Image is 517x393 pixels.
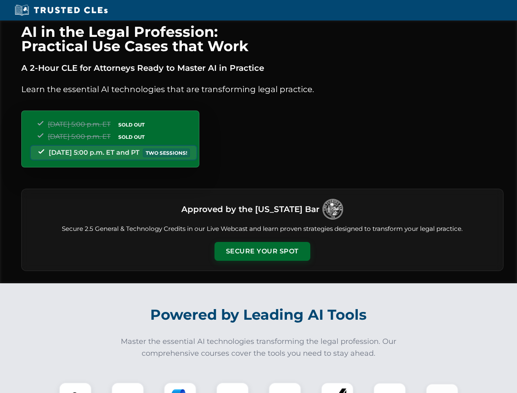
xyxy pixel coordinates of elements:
h3: Approved by the [US_STATE] Bar [181,202,319,217]
span: [DATE] 5:00 p.m. ET [48,133,111,140]
p: Secure 2.5 General & Technology Credits in our Live Webcast and learn proven strategies designed ... [32,224,493,234]
img: Trusted CLEs [12,4,110,16]
p: Learn the essential AI technologies that are transforming legal practice. [21,83,503,96]
span: [DATE] 5:00 p.m. ET [48,120,111,128]
p: A 2-Hour CLE for Attorneys Ready to Master AI in Practice [21,61,503,75]
span: SOLD OUT [115,120,147,129]
span: SOLD OUT [115,133,147,141]
img: Logo [323,199,343,219]
p: Master the essential AI technologies transforming the legal profession. Our comprehensive courses... [115,336,402,359]
button: Secure Your Spot [214,242,310,261]
h2: Powered by Leading AI Tools [32,300,485,329]
h1: AI in the Legal Profession: Practical Use Cases that Work [21,25,503,53]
